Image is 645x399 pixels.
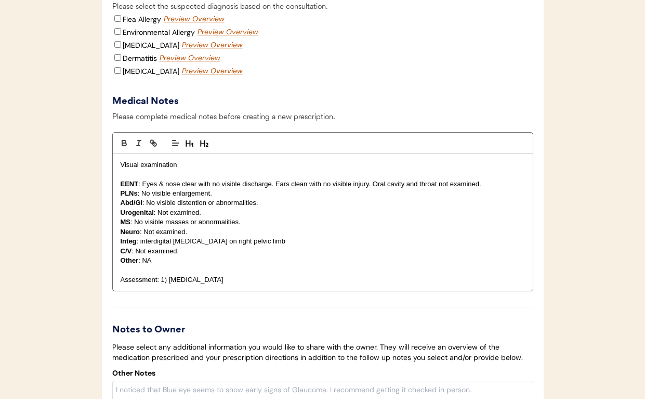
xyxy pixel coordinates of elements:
div: Please select any additional information you would like to share with the owner. They will receiv... [112,342,533,363]
div: Preview Overview [160,53,222,63]
label: [MEDICAL_DATA] [123,41,179,50]
strong: C/V [121,247,132,255]
label: Dermatitis [123,54,157,63]
div: Please complete medical notes before creating a new prescription. [112,111,533,130]
strong: Neuro [121,228,140,236]
p: : Not examined. [121,208,525,217]
p: : No visible enlargement. [121,189,525,198]
label: [MEDICAL_DATA] [123,67,179,76]
div: Medical Notes [112,95,201,109]
div: Preview Overview [182,40,244,50]
label: Environmental Allergy [123,28,195,37]
div: Other Notes [112,368,155,379]
div: Please select the suspected diagnosis based on the consultation. [112,1,533,14]
p: Assessment: 1) [MEDICAL_DATA] [121,275,525,285]
span: Text alignment [168,137,183,149]
strong: Other [121,256,139,264]
strong: PLNs [121,189,138,197]
strong: MS [121,218,131,226]
div: Preview Overview [182,66,244,76]
p: : NA [121,256,525,265]
p: : No visible distention or abnormalities. [121,198,525,208]
strong: Urogenital [121,209,154,216]
div: Preview Overview [164,14,226,24]
p: : Eyes & nose clear with no visible discharge. Ears clean with no visible injury. Oral cavity and... [121,179,525,189]
p: : Not examined. [121,247,525,256]
strong: Integ [121,237,137,245]
strong: EENT [121,180,139,188]
p: Visual examination [121,160,525,170]
div: Preview Overview [198,27,260,37]
p: : No visible masses or abnormalities. [121,217,525,227]
div: Notes to Owner [112,323,533,337]
label: Flea Allergy [123,15,161,24]
p: : interdigital [MEDICAL_DATA] on right pelvic limb [121,237,525,246]
p: : Not examined. [121,227,525,237]
strong: Abd/GI [121,199,143,207]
